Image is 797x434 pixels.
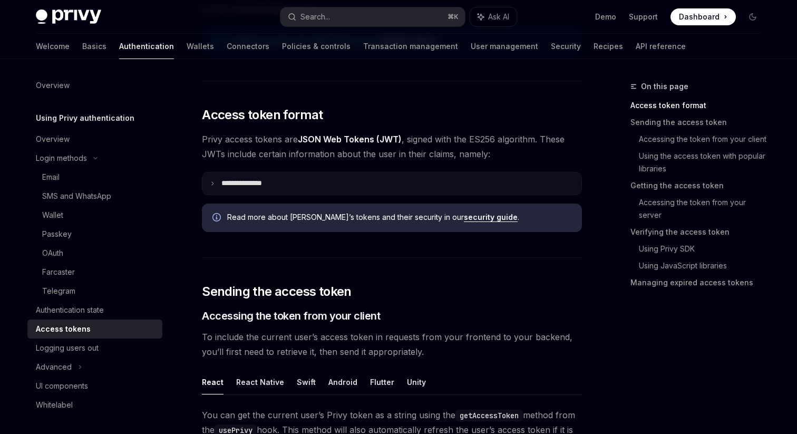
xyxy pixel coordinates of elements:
a: Overview [27,130,162,149]
div: Passkey [42,228,72,240]
div: Whitelabel [36,399,73,411]
div: Authentication state [36,304,104,316]
a: Logging users out [27,339,162,358]
a: Accessing the token from your server [639,194,770,224]
svg: Info [212,213,223,224]
img: dark logo [36,9,101,24]
span: Ask AI [488,12,509,22]
h5: Using Privy authentication [36,112,134,124]
a: Overview [27,76,162,95]
button: Search...⌘K [280,7,465,26]
div: Email [42,171,60,184]
a: User management [471,34,538,59]
a: Using the access token with popular libraries [639,148,770,177]
a: Wallet [27,206,162,225]
a: Welcome [36,34,70,59]
a: Access token format [630,97,770,114]
div: Logging users out [36,342,99,354]
div: Access tokens [36,323,91,335]
button: Unity [407,370,426,394]
a: Telegram [27,282,162,301]
a: Connectors [227,34,269,59]
a: Using JavaScript libraries [639,257,770,274]
a: Recipes [594,34,623,59]
a: Dashboard [670,8,736,25]
span: Access token format [202,107,323,123]
a: Farcaster [27,263,162,282]
a: Whitelabel [27,396,162,414]
a: Accessing the token from your client [639,131,770,148]
a: Verifying the access token [630,224,770,240]
code: getAccessToken [455,410,523,421]
a: Authentication [119,34,174,59]
a: Support [629,12,658,22]
span: Privy access tokens are , signed with the ES256 algorithm. These JWTs include certain information... [202,132,582,161]
span: Sending the access token [202,283,352,300]
button: React Native [236,370,284,394]
button: React [202,370,223,394]
a: Transaction management [363,34,458,59]
div: Advanced [36,361,72,373]
span: Accessing the token from your client [202,308,380,323]
button: Toggle dark mode [744,8,761,25]
a: Managing expired access tokens [630,274,770,291]
span: On this page [641,80,688,93]
div: OAuth [42,247,63,259]
div: UI components [36,380,88,392]
button: Flutter [370,370,394,394]
div: Login methods [36,152,87,165]
button: Android [328,370,357,394]
a: Security [551,34,581,59]
a: Access tokens [27,320,162,339]
a: UI components [27,377,162,396]
a: API reference [636,34,686,59]
button: Ask AI [470,7,517,26]
div: Search... [300,11,330,23]
div: Farcaster [42,266,75,278]
button: Swift [297,370,316,394]
span: Dashboard [679,12,720,22]
span: Read more about [PERSON_NAME]’s tokens and their security in our . [227,212,571,223]
a: Sending the access token [630,114,770,131]
a: Getting the access token [630,177,770,194]
a: Passkey [27,225,162,244]
div: Overview [36,79,70,92]
div: SMS and WhatsApp [42,190,111,202]
a: security guide [464,213,518,222]
div: Wallet [42,209,63,221]
a: Authentication state [27,301,162,320]
a: Wallets [187,34,214,59]
span: ⌘ K [448,13,459,21]
span: To include the current user’s access token in requests from your frontend to your backend, you’ll... [202,330,582,359]
a: Policies & controls [282,34,351,59]
a: Using Privy SDK [639,240,770,257]
a: JSON Web Tokens (JWT) [298,134,402,145]
a: Demo [595,12,616,22]
a: Email [27,168,162,187]
a: Basics [82,34,106,59]
div: Overview [36,133,70,146]
div: Telegram [42,285,75,297]
a: OAuth [27,244,162,263]
a: SMS and WhatsApp [27,187,162,206]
